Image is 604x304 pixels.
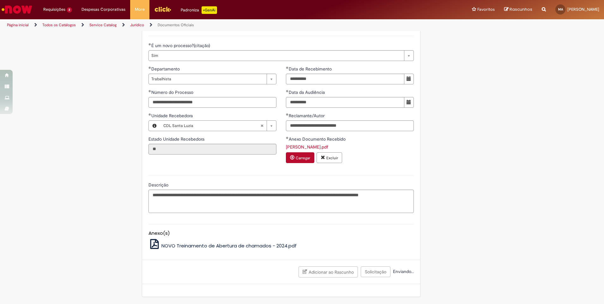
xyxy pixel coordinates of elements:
[148,242,297,249] a: NOVO Treinamento de Abertura de chamados - 2024.pdf
[148,231,414,236] h5: Anexo(s)
[67,7,72,13] span: 2
[148,90,151,92] span: Obrigatório Preenchido
[286,74,404,84] input: Data de Recebimento 01 October 2025 Wednesday
[43,6,65,13] span: Requisições
[257,121,267,131] abbr: Limpar campo Unidade Recebedora
[404,97,414,108] button: Mostrar calendário para Data da Audiência
[151,74,263,84] span: Trabalhista
[151,66,181,72] span: Somente leitura - Departamento
[148,66,151,69] span: Obrigatório Preenchido
[296,155,310,161] small: Carregar
[392,269,414,274] span: Enviando...
[286,152,314,163] button: Carregar anexo de Anexo Documento Recebido Required
[163,121,260,131] span: CDL Santa Luzia
[148,112,194,119] label: Unidade Recebedora
[148,113,151,116] span: Obrigatório Preenchido
[7,22,29,27] a: Página inicial
[504,7,532,13] a: Rascunhos
[286,97,404,108] input: Data da Audiência 14 October 2025 Tuesday
[161,242,297,249] span: NOVO Treinamento de Abertura de chamados - 2024.pdf
[149,121,160,131] button: Unidade Recebedora, Visualizar este registro CDL Santa Luzia
[148,136,206,142] label: Somente leitura - Estado Unidade Recebedora
[148,182,170,188] span: Descrição
[181,6,217,14] div: Padroniza
[326,155,338,161] small: Excluir
[286,137,289,139] span: Obrigatório Preenchido
[148,144,276,155] input: Estado Unidade Recebedora
[158,22,194,27] a: Documentos Oficiais
[477,6,495,13] span: Favoritos
[289,113,326,119] span: Somente leitura - Reclamante/Autor
[286,90,289,92] span: Obrigatório Preenchido
[289,136,347,142] span: Somente leitura - Anexo Documento Recebido
[135,6,145,13] span: More
[558,7,563,11] span: MA
[130,22,144,27] a: Jurídico
[151,43,211,48] span: É um novo processo?(citação)
[289,66,333,72] span: Somente leitura - Data de Recebimento
[151,51,401,61] span: Sim
[289,89,326,95] span: Somente leitura - Data da Audiência
[148,190,414,213] textarea: Descrição
[154,4,171,14] img: click_logo_yellow_360x200.png
[286,66,289,69] span: Obrigatório Preenchido
[1,3,33,16] img: ServiceNow
[510,6,532,12] span: Rascunhos
[42,22,76,27] a: Todos os Catálogos
[160,121,276,131] a: CDL Santa LuziaLimpar campo Unidade Recebedora
[404,74,414,84] button: Mostrar calendário para Data de Recebimento
[148,43,151,46] span: Obrigatório Preenchido
[286,120,414,131] input: Reclamante/Autor
[89,22,117,27] a: Service Catalog
[148,97,276,108] input: Número do Processo
[151,89,195,95] span: Somente leitura - Número do Processo
[5,19,398,31] ul: Trilhas de página
[286,144,328,150] a: Download de FILIPE SOARES PIMENTEL MACIEL X AMBEV.pdf
[567,7,599,12] span: [PERSON_NAME]
[286,113,289,116] span: Obrigatório Preenchido
[317,152,342,163] button: Excluir anexo FILIPE SOARES PIMENTEL MACIEL X AMBEV.pdf
[202,6,217,14] p: +GenAi
[82,6,125,13] span: Despesas Corporativas
[151,113,194,119] span: Somente leitura - Unidade Recebedora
